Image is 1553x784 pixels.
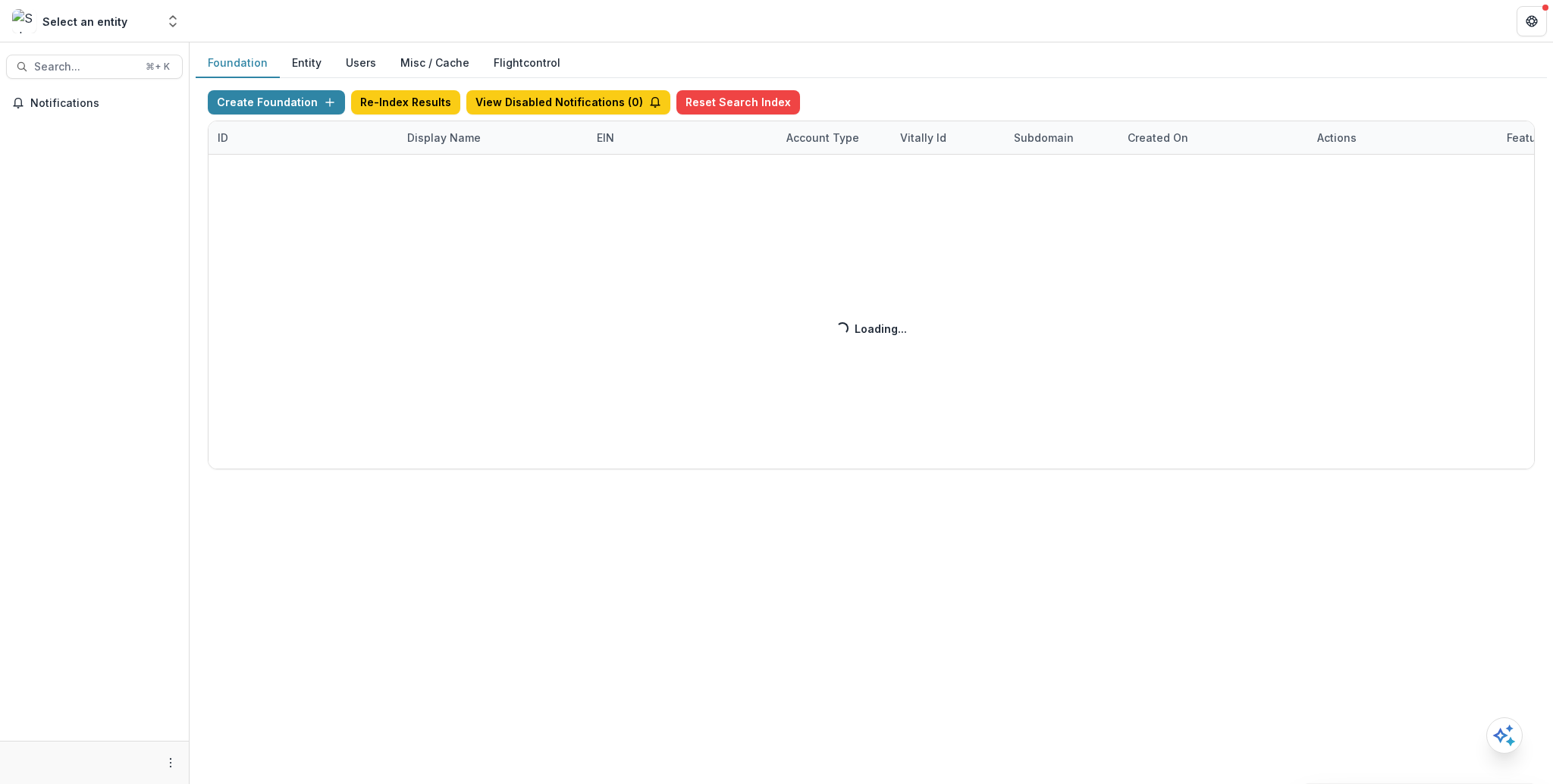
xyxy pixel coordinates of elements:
[34,61,136,74] span: Search...
[42,14,127,30] div: Select an entity
[388,49,482,78] button: Misc / Cache
[196,49,280,78] button: Foundation
[494,55,560,71] a: Flightcontrol
[334,49,388,78] button: Users
[6,91,183,115] button: Notifications
[6,55,183,79] button: Search...
[1486,717,1523,754] button: Open AI Assistant
[162,6,184,36] button: Open entity switcher
[12,9,36,33] img: Select an entity
[30,97,177,110] span: Notifications
[162,754,180,772] button: More
[280,49,334,78] button: Entity
[143,58,173,75] div: ⌘ + K
[1517,6,1547,36] button: Get Help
